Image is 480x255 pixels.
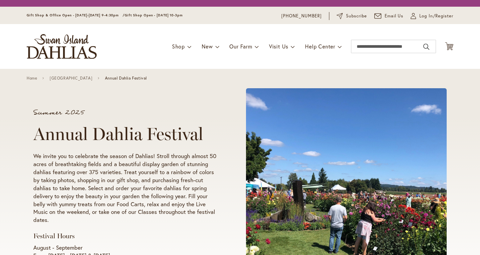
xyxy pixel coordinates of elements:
[269,43,288,50] span: Visit Us
[172,43,185,50] span: Shop
[27,34,97,59] a: store logo
[423,41,429,52] button: Search
[374,13,404,19] a: Email Us
[419,13,453,19] span: Log In/Register
[229,43,252,50] span: Our Farm
[411,13,453,19] a: Log In/Register
[33,109,221,116] p: Summer 2025
[50,76,92,81] a: [GEOGRAPHIC_DATA]
[305,43,335,50] span: Help Center
[33,152,221,224] p: We invite you to celebrate the season of Dahlias! Stroll through almost 50 acres of breathtaking ...
[385,13,404,19] span: Email Us
[27,13,125,17] span: Gift Shop & Office Open - [DATE]-[DATE] 9-4:30pm /
[33,232,221,240] h3: Festival Hours
[125,13,183,17] span: Gift Shop Open - [DATE] 10-3pm
[27,76,37,81] a: Home
[33,124,221,144] h1: Annual Dahlia Festival
[202,43,213,50] span: New
[105,76,147,81] span: Annual Dahlia Festival
[337,13,367,19] a: Subscribe
[281,13,322,19] a: [PHONE_NUMBER]
[346,13,367,19] span: Subscribe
